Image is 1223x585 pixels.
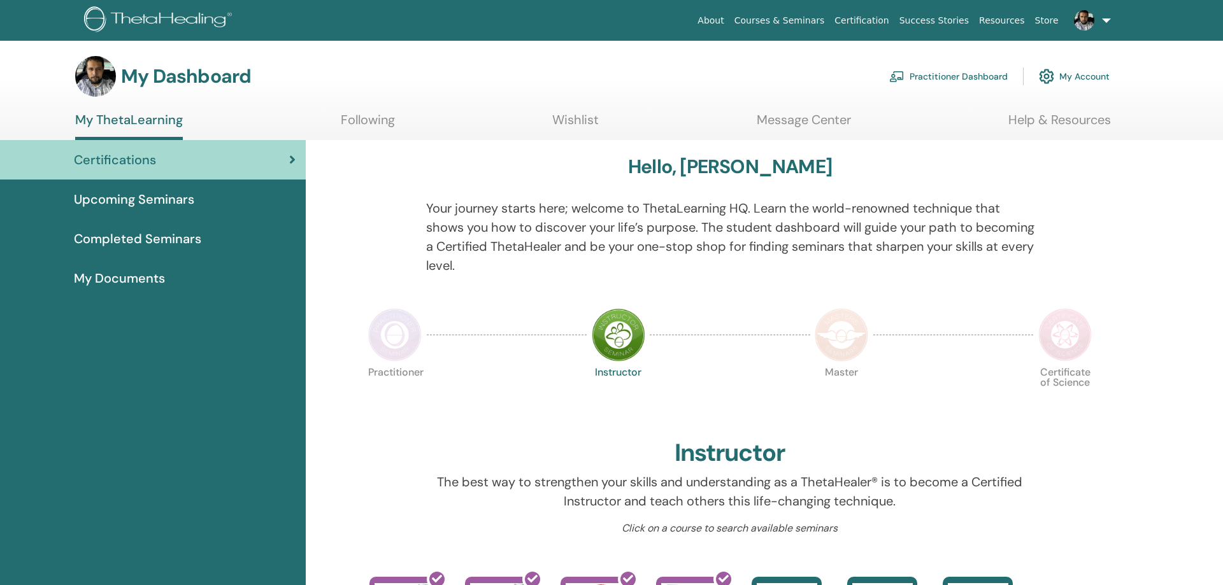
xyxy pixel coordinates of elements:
[368,367,422,421] p: Practitioner
[592,367,645,421] p: Instructor
[74,229,201,248] span: Completed Seminars
[426,521,1034,536] p: Click on a course to search available seminars
[1030,9,1064,32] a: Store
[675,439,786,468] h2: Instructor
[974,9,1030,32] a: Resources
[368,308,422,362] img: Practitioner
[75,112,183,140] a: My ThetaLearning
[592,308,645,362] img: Instructor
[757,112,851,137] a: Message Center
[74,150,156,169] span: Certifications
[628,155,832,178] h3: Hello, [PERSON_NAME]
[1008,112,1111,137] a: Help & Resources
[426,472,1034,511] p: The best way to strengthen your skills and understanding as a ThetaHealer® is to become a Certifi...
[692,9,729,32] a: About
[74,269,165,288] span: My Documents
[426,199,1034,275] p: Your journey starts here; welcome to ThetaLearning HQ. Learn the world-renowned technique that sh...
[1039,66,1054,87] img: cog.svg
[889,71,905,82] img: chalkboard-teacher.svg
[1038,308,1092,362] img: Certificate of Science
[341,112,395,137] a: Following
[1039,62,1110,90] a: My Account
[552,112,599,137] a: Wishlist
[889,62,1008,90] a: Practitioner Dashboard
[815,367,868,421] p: Master
[74,190,194,209] span: Upcoming Seminars
[894,9,974,32] a: Success Stories
[829,9,894,32] a: Certification
[729,9,830,32] a: Courses & Seminars
[1074,10,1094,31] img: default.jpg
[1038,367,1092,421] p: Certificate of Science
[75,56,116,97] img: default.jpg
[121,65,251,88] h3: My Dashboard
[84,6,236,35] img: logo.png
[815,308,868,362] img: Master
